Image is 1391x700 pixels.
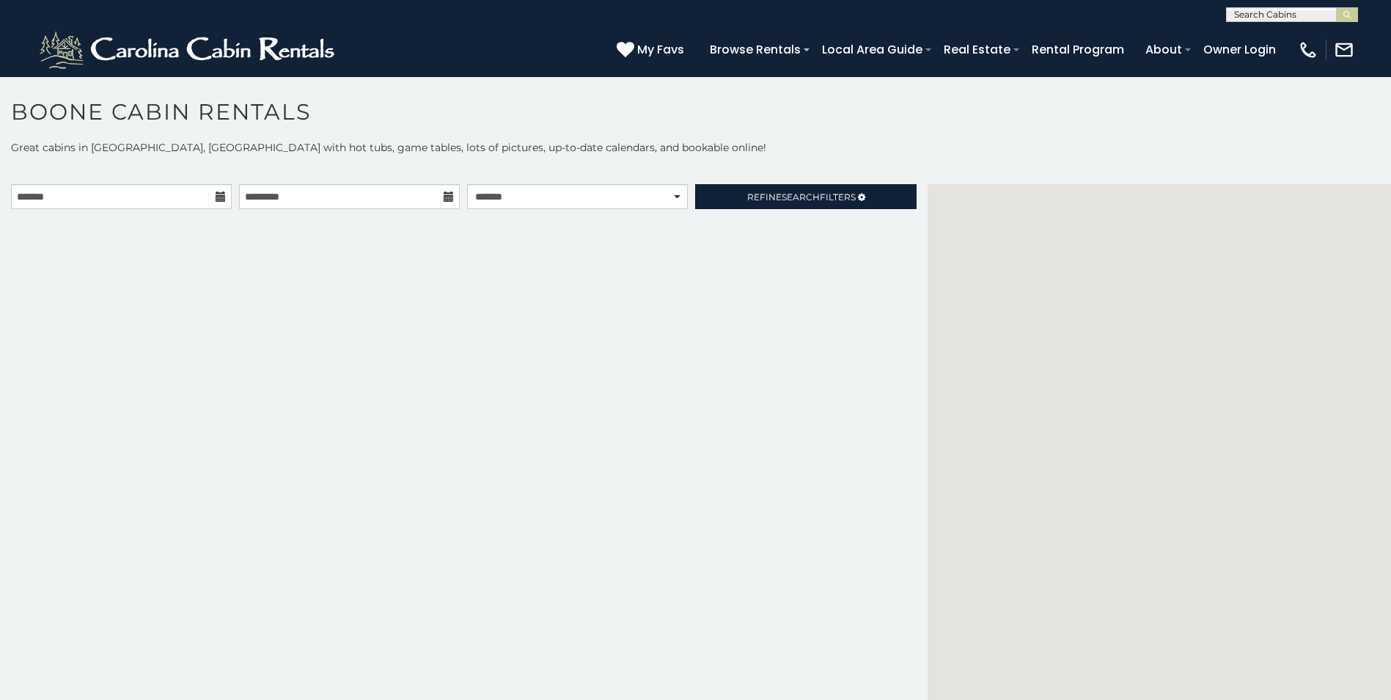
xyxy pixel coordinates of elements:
[1334,40,1354,60] img: mail-regular-white.png
[1024,37,1131,62] a: Rental Program
[617,40,688,59] a: My Favs
[782,192,820,203] span: Search
[815,37,930,62] a: Local Area Guide
[37,28,341,72] img: White-1-2.png
[1298,40,1318,60] img: phone-regular-white.png
[1138,37,1189,62] a: About
[637,40,684,59] span: My Favs
[747,192,856,203] span: Refine Filters
[936,37,1018,62] a: Real Estate
[702,37,808,62] a: Browse Rentals
[695,184,916,209] a: RefineSearchFilters
[1196,37,1283,62] a: Owner Login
